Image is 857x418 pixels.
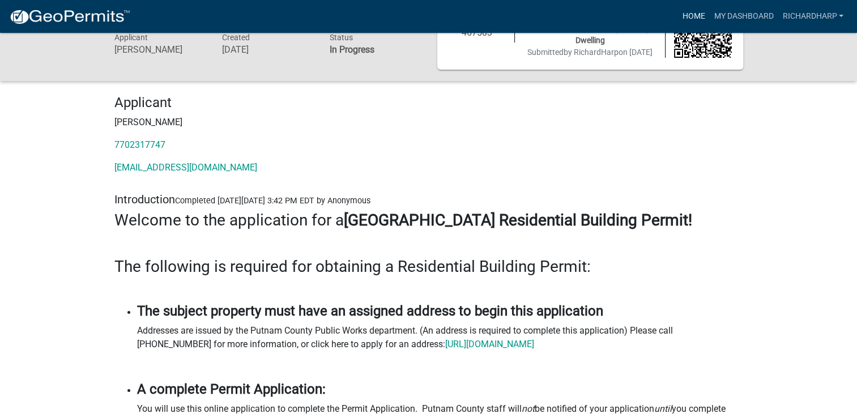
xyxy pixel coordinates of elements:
i: until [654,403,672,414]
a: RichardHarp [778,6,848,27]
span: Created [221,33,249,42]
span: Status [329,33,352,42]
h6: [PERSON_NAME] [114,44,205,55]
h5: Introduction [114,193,743,206]
a: 7702317747 [114,139,165,150]
span: Submitted on [DATE] [527,48,653,57]
span: by RichardHarp [564,48,619,57]
a: [EMAIL_ADDRESS][DOMAIN_NAME] [114,162,257,173]
a: [URL][DOMAIN_NAME] [445,339,534,349]
a: Home [677,6,709,27]
span: Completed [DATE][DATE] 3:42 PM EDT by Anonymous [175,196,370,206]
p: Addresses are issued by the Putnam County Public Works department. (An address is required to com... [137,324,743,351]
h4: Applicant [114,95,743,111]
strong: In Progress [329,44,374,55]
strong: [GEOGRAPHIC_DATA] Residential Building Permit! [344,211,692,229]
i: not [522,403,535,414]
a: My Dashboard [709,6,778,27]
h3: Welcome to the application for a [114,211,743,230]
h3: The following is required for obtaining a Residential Building Permit: [114,257,743,276]
strong: A complete Permit Application: [137,381,326,397]
p: [PERSON_NAME] [114,116,743,129]
h6: [DATE] [221,44,312,55]
strong: The subject property must have an assigned address to begin this application [137,303,603,319]
span: Applicant [114,33,148,42]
